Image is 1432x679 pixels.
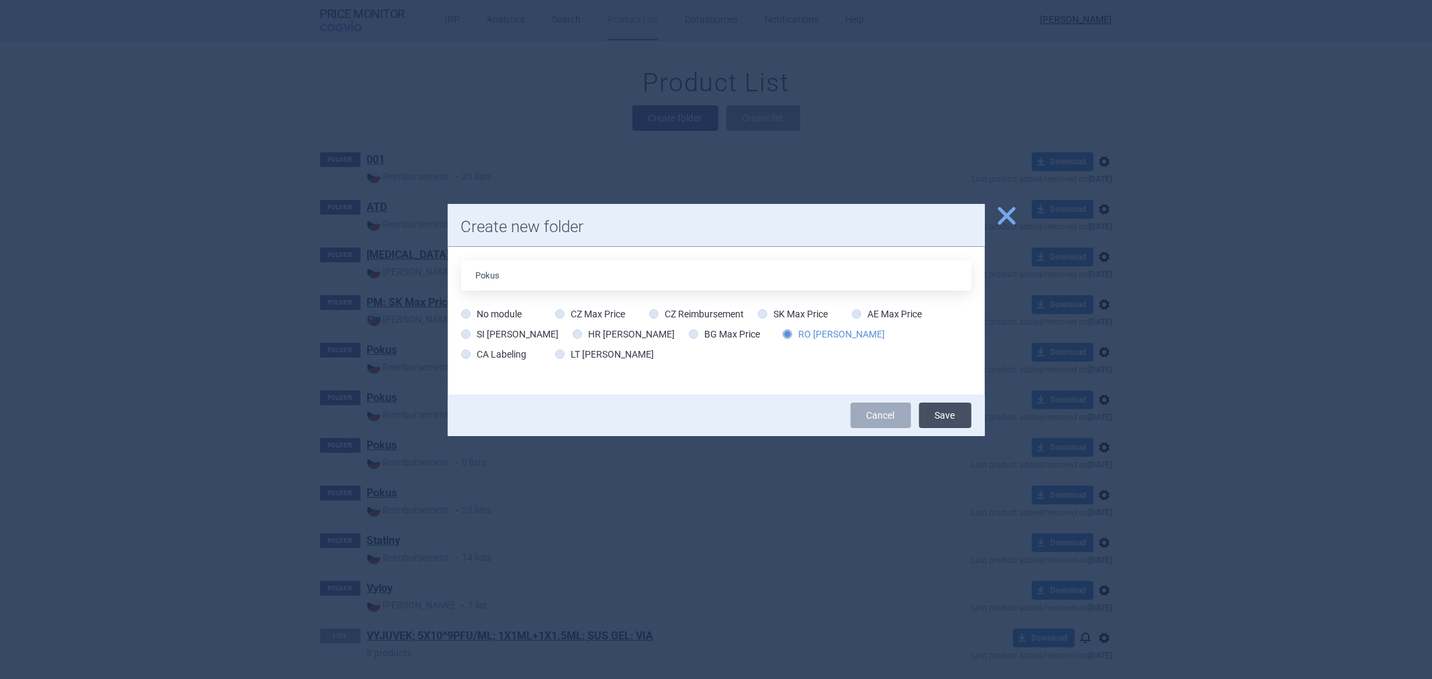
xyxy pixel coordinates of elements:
[461,327,559,341] label: SI [PERSON_NAME]
[461,348,527,361] label: CA Labeling
[573,327,675,341] label: HR [PERSON_NAME]
[461,260,971,291] input: Folder name
[461,217,971,237] h1: Create new folder
[461,307,522,321] label: No module
[555,307,626,321] label: CZ Max Price
[649,307,745,321] label: CZ Reimbursement
[758,307,828,321] label: SK Max Price
[852,307,922,321] label: AE Max Price
[919,403,971,428] button: Save
[851,403,911,428] a: Cancel
[689,327,761,341] label: BG Max Price
[555,348,655,361] label: LT [PERSON_NAME]
[783,327,886,341] label: RO [PERSON_NAME]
